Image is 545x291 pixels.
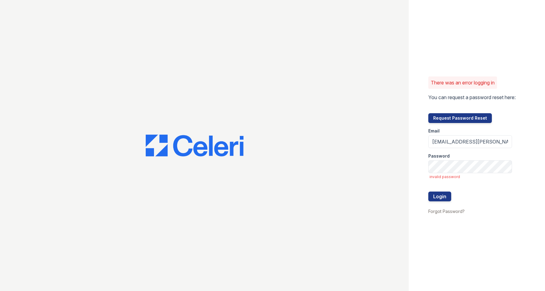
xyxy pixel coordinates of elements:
button: Login [428,192,451,201]
p: You can request a password reset here: [428,94,516,101]
a: Forgot Password? [428,209,465,214]
label: Password [428,153,450,159]
p: There was an error logging in [431,79,495,86]
span: invalid password [430,174,512,179]
button: Request Password Reset [428,113,492,123]
img: CE_Logo_Blue-a8612792a0a2168367f1c8372b55b34899dd931a85d93a1a3d3e32e68fde9ad4.png [146,135,243,157]
label: Email [428,128,440,134]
